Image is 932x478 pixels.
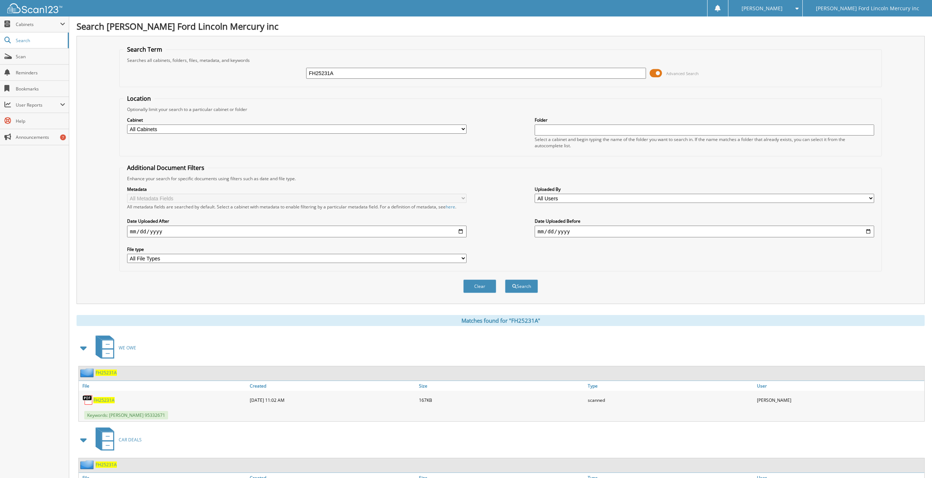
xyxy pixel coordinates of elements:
label: Date Uploaded After [127,218,467,224]
a: Size [417,381,586,391]
a: User [755,381,924,391]
span: User Reports [16,102,60,108]
a: here [446,204,455,210]
h1: Search [PERSON_NAME] Ford Lincoln Mercury inc [77,20,925,32]
label: Cabinet [127,117,467,123]
div: 167KB [417,393,586,407]
legend: Location [123,95,155,103]
span: [PERSON_NAME] [742,6,783,11]
a: FH25231A [93,397,115,403]
label: Uploaded By [535,186,874,192]
a: Created [248,381,417,391]
div: 7 [60,134,66,140]
a: File [79,381,248,391]
div: [PERSON_NAME] [755,393,924,407]
img: folder2.png [80,368,96,377]
input: end [535,226,874,237]
span: Search [16,37,64,44]
span: Advanced Search [666,71,699,76]
div: [DATE] 11:02 AM [248,393,417,407]
img: PDF.png [82,394,93,405]
div: Matches found for "FH25231A" [77,315,925,326]
div: All metadata fields are searched by default. Select a cabinet with metadata to enable filtering b... [127,204,467,210]
div: Searches all cabinets, folders, files, metadata, and keywords [123,57,878,63]
a: WE OWE [91,333,136,362]
label: Date Uploaded Before [535,218,874,224]
span: Scan [16,53,65,60]
span: CAR DEALS [119,437,142,443]
div: Enhance your search for specific documents using filters such as date and file type. [123,175,878,182]
label: File type [127,246,467,252]
label: Folder [535,117,874,123]
span: Reminders [16,70,65,76]
a: CAR DEALS [91,425,142,454]
a: Type [586,381,755,391]
span: Keywords: [PERSON_NAME] 95332671 [84,411,168,419]
input: start [127,226,467,237]
button: Search [505,279,538,293]
legend: Search Term [123,45,166,53]
img: folder2.png [80,460,96,469]
button: Clear [463,279,496,293]
span: [PERSON_NAME] Ford Lincoln Mercury inc [816,6,919,11]
a: FH25231A [96,370,117,376]
span: Cabinets [16,21,60,27]
a: FH25231A [96,462,117,468]
span: Bookmarks [16,86,65,92]
div: scanned [586,393,755,407]
div: Optionally limit your search to a particular cabinet or folder [123,106,878,112]
div: Select a cabinet and begin typing the name of the folder you want to search in. If the name match... [535,136,874,149]
legend: Additional Document Filters [123,164,208,172]
img: scan123-logo-white.svg [7,3,62,13]
label: Metadata [127,186,467,192]
span: WE OWE [119,345,136,351]
span: Announcements [16,134,65,140]
span: Help [16,118,65,124]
